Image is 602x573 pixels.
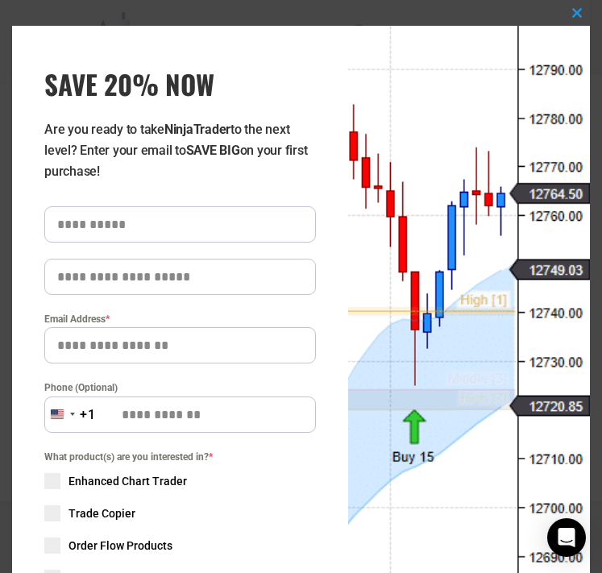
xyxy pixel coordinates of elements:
span: What product(s) are you interested in? [44,449,316,465]
span: Order Flow Products [69,538,172,554]
p: Are you ready to take to the next level? Enter your email to on your first purchase! [44,119,316,182]
span: Trade Copier [69,505,135,521]
strong: SAVE BIG [186,143,240,158]
label: Email Address [44,311,316,327]
strong: NinjaTrader [164,122,230,137]
span: Enhanced Chart Trader [69,473,187,489]
div: +1 [80,405,96,426]
label: Phone (Optional) [44,380,316,396]
label: Order Flow Products [44,538,316,554]
label: Trade Copier [44,505,316,521]
label: Enhanced Chart Trader [44,473,316,489]
div: Open Intercom Messenger [547,518,586,557]
button: Selected country [44,397,96,433]
h3: SAVE 20% NOW [44,66,316,103]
